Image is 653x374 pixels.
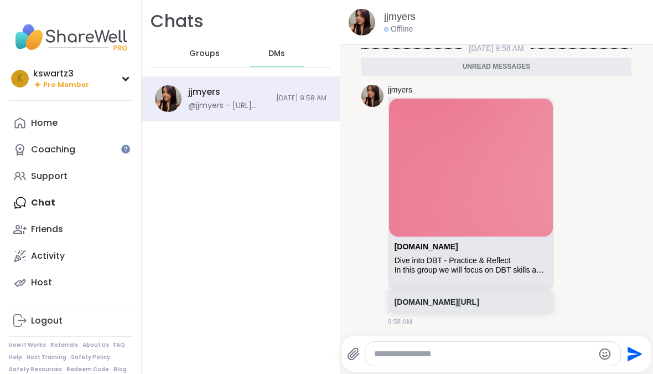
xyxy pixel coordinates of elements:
[31,223,63,235] div: Friends
[621,341,646,366] button: Send
[374,349,593,360] textarea: Type your message
[9,341,46,349] a: How It Works
[31,250,65,262] div: Activity
[388,317,412,327] span: 9:58 AM
[9,163,132,189] a: Support
[9,136,132,163] a: Coaching
[395,242,458,251] a: Attachment
[598,347,611,361] button: Emoji picker
[9,353,22,361] a: Help
[151,9,204,34] h1: Chats
[155,85,182,112] img: https://sharewell-space-live.sfo3.digitaloceanspaces.com/user-generated/67e36a00-7a5f-4974-a9a9-5...
[9,216,132,243] a: Friends
[17,71,23,86] span: k
[188,86,220,98] div: jjmyers
[189,48,220,59] span: Groups
[31,117,58,129] div: Home
[188,100,270,111] div: @jjmyers - [URL][DOMAIN_NAME]
[361,58,632,76] div: Unread messages
[276,94,326,103] span: [DATE] 9:58 AM
[9,18,132,57] img: ShareWell Nav Logo
[82,341,109,349] a: About Us
[349,9,375,35] img: https://sharewell-space-live.sfo3.digitaloceanspaces.com/user-generated/67e36a00-7a5f-4974-a9a9-5...
[9,243,132,269] a: Activity
[9,308,132,334] a: Logout
[9,110,132,136] a: Home
[27,353,66,361] a: Host Training
[31,315,63,327] div: Logout
[395,298,479,306] a: [DOMAIN_NAME][URL]
[31,170,68,182] div: Support
[50,341,78,349] a: Referrals
[31,144,75,156] div: Coaching
[9,366,62,373] a: Safety Resources
[113,341,125,349] a: FAQ
[268,48,285,59] span: DMs
[9,269,132,296] a: Host
[113,366,127,373] a: Blog
[33,68,89,80] div: kswartz3
[43,80,89,90] span: Pro Member
[395,265,547,275] div: In this group we will focus on DBT skills and how to apply them in everyday situations. I encoura...
[361,85,383,107] img: https://sharewell-space-live.sfo3.digitaloceanspaces.com/user-generated/67e36a00-7a5f-4974-a9a9-5...
[384,24,413,35] div: Offline
[384,10,416,24] a: jjmyers
[389,99,553,237] img: Dive into DBT - Practice & Reflect
[121,145,130,153] iframe: Spotlight
[462,43,530,54] span: [DATE] 9:58 AM
[66,366,109,373] a: Redeem Code
[395,256,547,265] div: Dive into DBT - Practice & Reflect
[388,85,412,96] a: jjmyers
[31,276,52,289] div: Host
[71,353,110,361] a: Safety Policy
